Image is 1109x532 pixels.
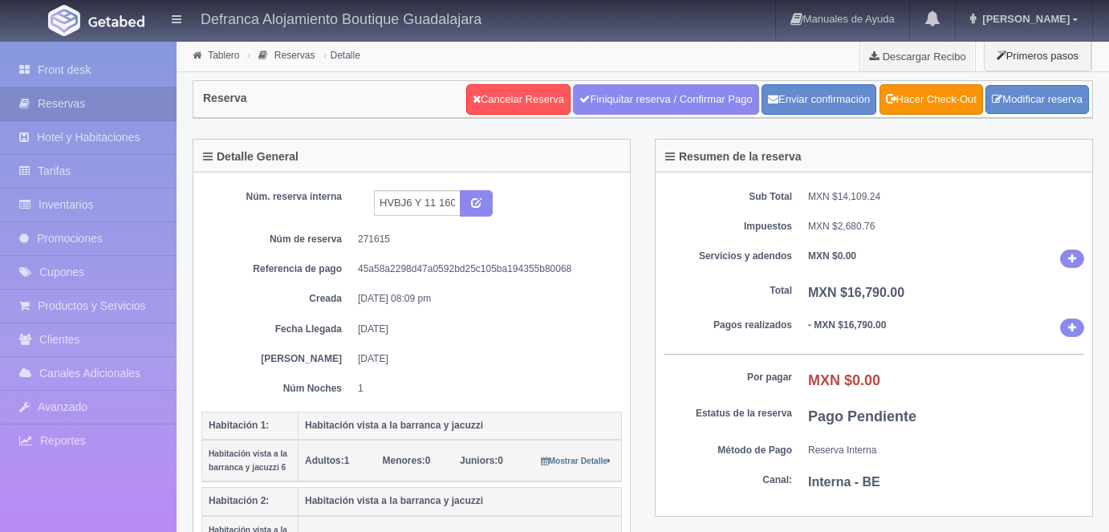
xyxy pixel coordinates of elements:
dt: Creada [213,292,342,306]
dt: Núm de reserva [213,233,342,246]
dd: Reserva Interna [808,444,1084,457]
small: Habitación vista a la barranca y jacuzzi 6 [209,449,287,472]
b: MXN $0.00 [808,372,880,388]
dt: Por pagar [664,371,792,384]
dt: Total [664,284,792,298]
img: Getabed [48,5,80,36]
b: Habitación 1: [209,420,269,431]
a: Tablero [208,50,239,61]
strong: Menores: [383,455,425,466]
h4: Detalle General [203,151,299,163]
button: Primeros pasos [984,40,1091,71]
b: Pago Pendiente [808,408,916,424]
strong: Juniors: [460,455,498,466]
dt: Sub Total [664,190,792,204]
dt: Método de Pago [664,444,792,457]
span: 1 [305,455,349,466]
li: Detalle [319,47,364,63]
dt: Canal: [664,473,792,487]
th: Habitación vista a la barranca y jacuzzi [299,488,622,516]
dt: Estatus de la reserva [664,407,792,420]
b: - MXN $16,790.00 [808,319,886,331]
dt: Núm. reserva interna [213,190,342,204]
dt: Pagos realizados [664,319,792,332]
a: Finiquitar reserva / Confirmar Pago [573,84,758,115]
dt: [PERSON_NAME] [213,352,342,366]
dd: 45a58a2298d47a0592bd25c105ba194355b80068 [358,262,610,276]
button: Enviar confirmación [762,84,876,115]
a: Reservas [274,50,315,61]
dd: MXN $2,680.76 [808,220,1084,234]
b: MXN $16,790.00 [808,286,904,299]
b: Habitación 2: [209,495,269,506]
dt: Fecha Llegada [213,323,342,336]
dt: Núm Noches [213,382,342,396]
span: [PERSON_NAME] [978,13,1070,25]
dd: 1 [358,382,610,396]
b: MXN $0.00 [808,250,856,262]
dd: [DATE] [358,352,610,366]
a: Mostrar Detalle [541,455,611,466]
dt: Impuestos [664,220,792,234]
b: Interna - BE [808,475,880,489]
dt: Referencia de pago [213,262,342,276]
strong: Adultos: [305,455,344,466]
span: 0 [460,455,503,466]
dd: 271615 [358,233,610,246]
dd: [DATE] [358,323,610,336]
h4: Reserva [203,92,247,104]
a: Cancelar Reserva [466,84,571,115]
dd: [DATE] 08:09 pm [358,292,610,306]
span: 0 [383,455,431,466]
dt: Servicios y adendos [664,250,792,263]
th: Habitación vista a la barranca y jacuzzi [299,412,622,440]
dd: MXN $14,109.24 [808,190,1084,204]
h4: Defranca Alojamiento Boutique Guadalajara [201,8,481,28]
a: Hacer Check-Out [879,84,983,115]
h4: Resumen de la reserva [665,151,802,163]
small: Mostrar Detalle [541,457,611,465]
a: Modificar reserva [985,85,1089,115]
img: Getabed [88,15,144,27]
a: Descargar Recibo [860,40,975,72]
